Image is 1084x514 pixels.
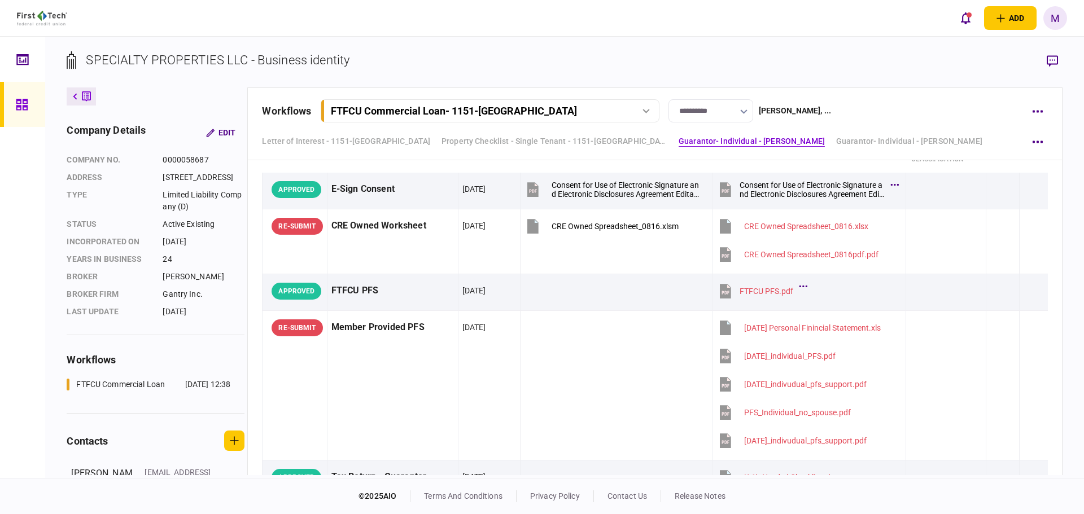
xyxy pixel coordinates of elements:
a: privacy policy [530,491,580,500]
button: CRE Owned Spreadsheet_0816.xlsx [717,213,868,239]
button: CRE Owned Spreadsheet_0816.xlsm [524,213,679,239]
div: [EMAIL_ADDRESS][DOMAIN_NAME] [145,467,218,490]
div: [DATE] [462,322,486,333]
div: [PERSON_NAME] , ... [759,105,831,117]
button: open adding identity options [984,6,1037,30]
div: 24 [163,253,244,265]
button: open notifications list [954,6,977,30]
div: RE-SUBMIT [272,319,322,336]
button: 9-18-2025_individual_PFS.pdf [717,343,836,368]
div: Member Provided PFS [331,315,454,340]
div: APPROVED [272,283,321,300]
div: [DATE] [462,183,486,195]
div: FTFCU Commercial Loan - 1151-[GEOGRAPHIC_DATA] [331,105,577,117]
div: [DATE] 12:38 [185,379,231,390]
div: [PERSON_NAME] [163,271,244,283]
div: PFS_Individual_no_spouse.pdf [744,408,851,417]
div: contacts [67,433,108,449]
div: 9-18-2025_indivudual_pfs_support.pdf [744,436,867,445]
button: K-1's Needed Checklist.xlsx [717,464,838,490]
div: CRE Owned Spreadsheet_0816pdf.pdf [744,250,878,259]
div: [DATE] [163,306,244,318]
div: © 2025 AIO [359,490,410,502]
div: Consent for Use of Electronic Signature and Electronic Disclosures Agreement Editable.pdf [552,181,703,199]
img: client company logo [17,11,67,25]
div: Tax Return - Guarantor [331,464,454,490]
div: incorporated on [67,236,151,248]
div: [DATE] [462,285,486,296]
div: 9-18-2025_indivudual_pfs_support.pdf [744,380,867,389]
div: Active Existing [163,218,244,230]
div: FTFCU Commercial Loan [76,379,165,390]
div: K-1's Needed Checklist.xlsx [744,473,838,482]
div: FTFCU PFS.pdf [740,287,793,296]
div: company details [67,122,146,143]
div: Limited Liability Company (D) [163,189,244,213]
div: [PERSON_NAME] [71,467,133,514]
a: terms and conditions [424,491,502,500]
div: years in business [67,253,151,265]
div: Broker [67,271,151,283]
div: 9-18-2025_individual_PFS.pdf [744,352,836,361]
div: 8-16-2025 Personal Finincial Statement.xls [744,323,881,332]
div: RE-SUBMIT [272,218,322,235]
div: APPROVED [272,469,321,486]
div: 0000058687 [163,154,244,166]
a: Guarantor- Individual - [PERSON_NAME] [679,135,825,147]
button: 9-18-2025_indivudual_pfs_support.pdf [717,371,867,397]
a: release notes [675,491,725,500]
div: [STREET_ADDRESS] [163,172,244,183]
button: 9-18-2025_indivudual_pfs_support.pdf [717,428,867,453]
div: CRE Owned Spreadsheet_0816.xlsm [552,222,679,231]
button: CRE Owned Spreadsheet_0816pdf.pdf [717,241,878,267]
button: 8-16-2025 Personal Finincial Statement.xls [717,315,881,340]
a: Letter of Interest - 1151-[GEOGRAPHIC_DATA] [262,135,430,147]
a: contact us [607,491,647,500]
button: FTFCU PFS.pdf [717,278,805,304]
button: Edit [197,122,244,143]
button: FTFCU Commercial Loan- 1151-[GEOGRAPHIC_DATA] [321,99,659,122]
div: CRE Owned Spreadsheet_0816.xlsx [744,222,868,231]
a: Property Checklist - Single Tenant - 1151-[GEOGRAPHIC_DATA], [GEOGRAPHIC_DATA], [GEOGRAPHIC_DATA] [442,135,667,147]
a: FTFCU Commercial Loan[DATE] 12:38 [67,379,230,390]
div: status [67,218,151,230]
div: Consent for Use of Electronic Signature and Electronic Disclosures Agreement Editable.pdf [740,181,885,199]
button: Consent for Use of Electronic Signature and Electronic Disclosures Agreement Editable.pdf [717,177,896,202]
div: [DATE] [462,471,486,482]
div: workflows [262,103,311,118]
div: Type [67,189,151,213]
div: CRE Owned Worksheet [331,213,454,239]
div: workflows [67,352,244,367]
div: FTFCU PFS [331,278,454,304]
div: APPROVED [272,181,321,198]
div: Gantry Inc. [163,288,244,300]
div: SPECIALTY PROPERTIES LLC - Business identity [86,51,349,69]
div: E-Sign Consent [331,177,454,202]
button: PFS_Individual_no_spouse.pdf [717,399,851,425]
button: M [1043,6,1067,30]
div: company no. [67,154,151,166]
div: last update [67,306,151,318]
div: [DATE] [462,220,486,231]
a: Guarantor- Individual - [PERSON_NAME] [836,135,982,147]
div: broker firm [67,288,151,300]
div: address [67,172,151,183]
button: Consent for Use of Electronic Signature and Electronic Disclosures Agreement Editable.pdf [524,177,703,202]
div: [DATE] [163,236,244,248]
